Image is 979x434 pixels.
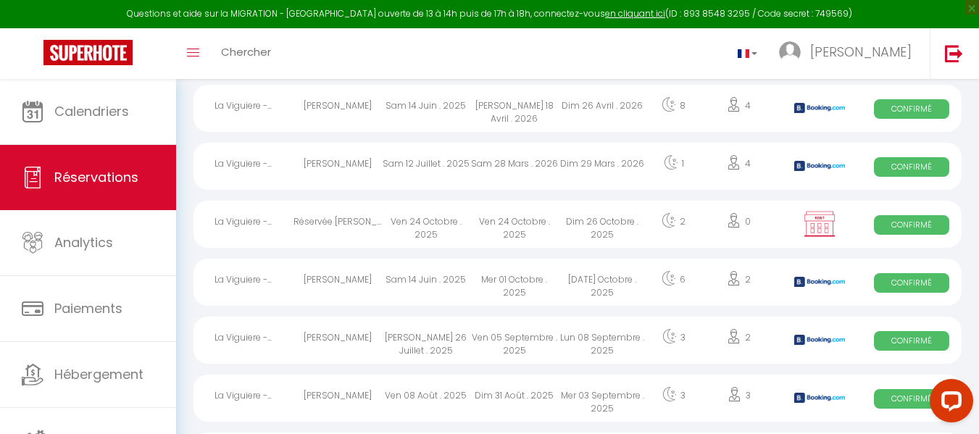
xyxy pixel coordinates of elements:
[810,43,912,61] span: [PERSON_NAME]
[945,44,963,62] img: logout
[54,102,129,120] span: Calendriers
[779,41,801,63] img: ...
[918,373,979,434] iframe: LiveChat chat widget
[210,28,282,79] a: Chercher
[768,28,930,79] a: ... [PERSON_NAME]
[54,168,138,186] span: Réservations
[221,44,271,59] span: Chercher
[54,365,143,383] span: Hébergement
[54,299,122,317] span: Paiements
[54,233,113,251] span: Analytics
[605,7,665,20] a: en cliquant ici
[43,40,133,65] img: Super Booking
